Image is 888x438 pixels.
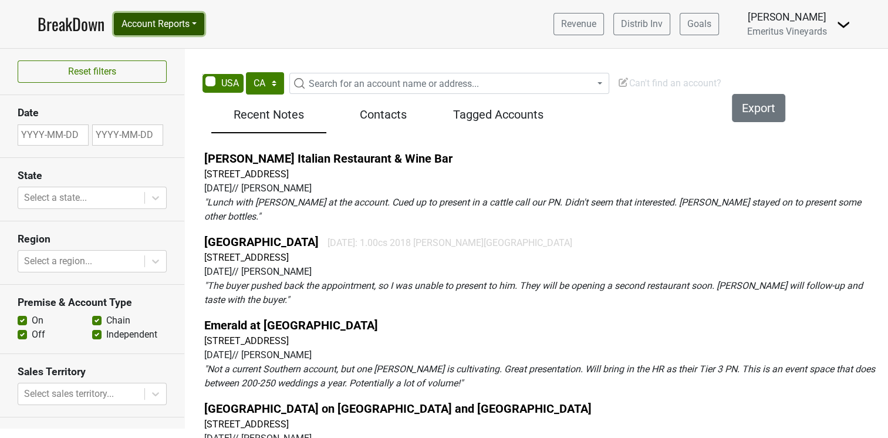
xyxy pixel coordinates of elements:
span: Emeritus Vineyards [747,26,827,37]
label: On [32,314,43,328]
a: [STREET_ADDRESS] [204,169,289,180]
a: [PERSON_NAME] Italian Restaurant & Wine Bar [204,151,453,166]
h3: Sales Territory [18,366,167,378]
img: Edit [617,76,629,88]
button: Reset filters [18,60,167,83]
h3: Region [18,233,167,245]
span: Search for an account name or address... [309,78,479,89]
span: Can't find an account? [617,78,721,89]
span: [DATE]: 1.00cs 2018 [PERSON_NAME][GEOGRAPHIC_DATA] [327,237,572,248]
h5: Tagged Accounts [447,107,550,122]
a: [STREET_ADDRESS] [204,419,289,430]
a: [STREET_ADDRESS] [204,335,289,346]
a: Goals [680,13,719,35]
label: Chain [106,314,130,328]
a: BreakDown [38,12,104,36]
em: " The buyer pushed back the appointment, so I was unable to present to him. They will be opening ... [204,280,863,305]
a: Emerald at [GEOGRAPHIC_DATA] [204,318,378,332]
button: Export [732,94,785,122]
em: " Not a current Southern account, but one [PERSON_NAME] is cultivating. Great presentation. Will ... [204,363,875,389]
input: YYYY-MM-DD [92,124,163,146]
label: Off [32,328,45,342]
input: YYYY-MM-DD [18,124,89,146]
a: [STREET_ADDRESS] [204,252,289,263]
h5: Contacts [332,107,435,122]
div: [DATE] // [PERSON_NAME] [204,348,883,362]
h3: Premise & Account Type [18,297,167,309]
div: [DATE] // [PERSON_NAME] [204,265,883,279]
button: Account Reports [114,13,204,35]
img: Dropdown Menu [836,18,850,32]
em: " Lunch with [PERSON_NAME] at the account. Cued up to present in a cattle call our PN. Didn't see... [204,197,861,222]
h5: Recent Notes [217,107,320,122]
h3: Date [18,107,167,119]
a: [GEOGRAPHIC_DATA] [204,235,319,249]
a: Revenue [553,13,604,35]
label: Independent [106,328,157,342]
a: [GEOGRAPHIC_DATA] on [GEOGRAPHIC_DATA] and [GEOGRAPHIC_DATA] [204,402,592,416]
h3: State [18,170,167,182]
a: Distrib Inv [613,13,670,35]
div: [PERSON_NAME] [747,9,827,25]
div: [DATE] // [PERSON_NAME] [204,181,883,196]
